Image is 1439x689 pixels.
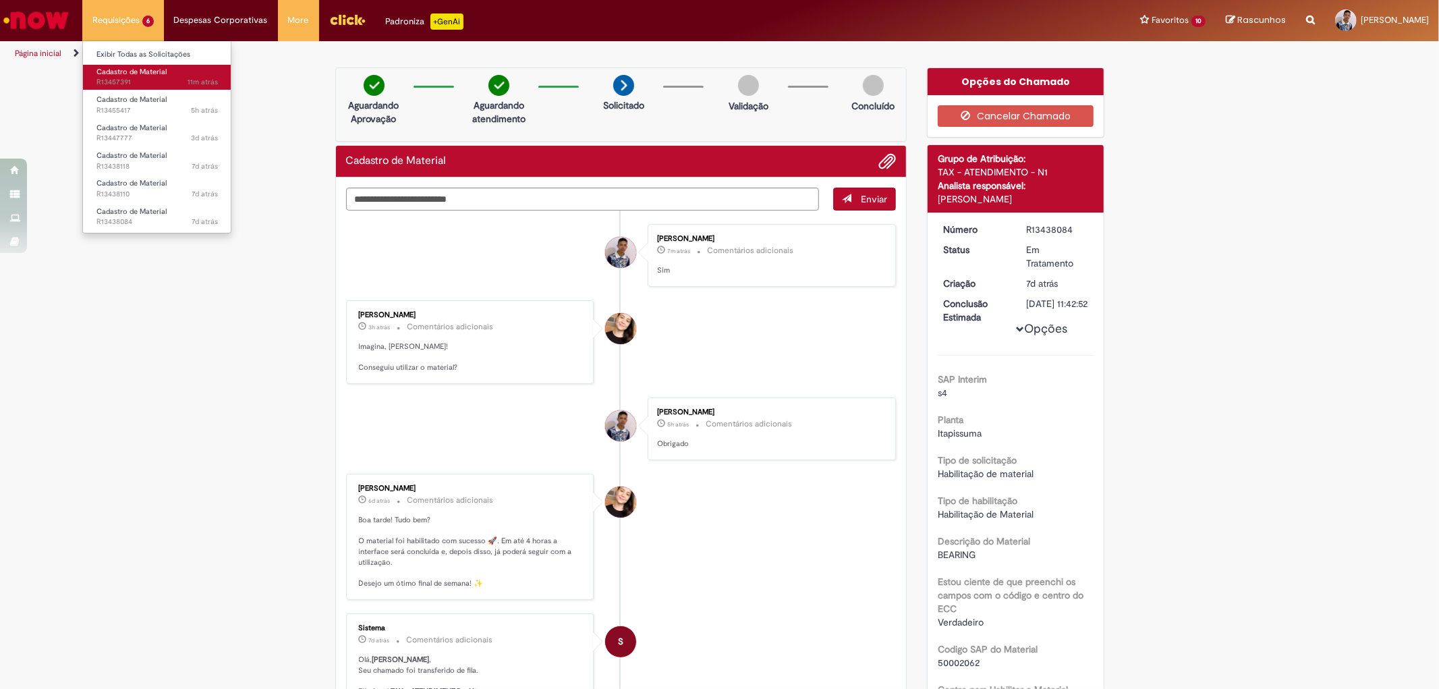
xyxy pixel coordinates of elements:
[603,99,644,112] p: Solicitado
[928,68,1104,95] div: Opções do Chamado
[372,655,430,665] b: [PERSON_NAME]
[96,133,218,144] span: R13447777
[83,148,231,173] a: Aberto R13438118 : Cadastro de Material
[359,515,584,589] p: Boa tarde! Tudo bem? O material foi habilitado com sucesso 🚀. Em até 4 horas a interface será con...
[667,420,689,429] time: 28/08/2025 07:12:32
[938,549,976,561] span: BEARING
[938,576,1083,615] b: Estou ciente de que preenchi os campos com o código e centro do ECC
[191,133,218,143] time: 26/08/2025 11:22:47
[96,150,167,161] span: Cadastro de Material
[938,495,1017,507] b: Tipo de habilitação
[369,323,391,331] span: 3h atrás
[933,277,1016,290] dt: Criação
[605,237,636,268] div: Luiz Andre Morais De Freitas
[96,206,167,217] span: Cadastro de Material
[878,153,896,170] button: Adicionar anexos
[364,75,385,96] img: check-circle-green.png
[938,179,1094,192] div: Analista responsável:
[613,75,634,96] img: arrow-next.png
[359,341,584,373] p: Imagina, [PERSON_NAME]! Conseguiu utilizar o material?
[833,188,896,211] button: Enviar
[938,616,984,628] span: Verdadeiro
[1226,14,1286,27] a: Rascunhos
[738,75,759,96] img: img-circle-grey.png
[851,99,895,113] p: Concluído
[1026,277,1058,290] time: 21/08/2025 19:59:04
[1152,13,1189,27] span: Favoritos
[938,387,947,399] span: s4
[10,41,949,66] ul: Trilhas de página
[191,105,218,115] span: 5h atrás
[605,626,636,657] div: System
[346,188,820,211] textarea: Digite sua mensagem aqui...
[657,265,882,276] p: Sim
[938,508,1034,520] span: Habilitação de Material
[407,321,494,333] small: Comentários adicionais
[707,245,793,256] small: Comentários adicionais
[83,92,231,117] a: Aberto R13455417 : Cadastro de Material
[938,152,1094,165] div: Grupo de Atribuição:
[863,75,884,96] img: img-circle-grey.png
[1191,16,1206,27] span: 10
[386,13,463,30] div: Padroniza
[1026,297,1089,310] div: [DATE] 11:42:52
[96,178,167,188] span: Cadastro de Material
[466,99,532,126] p: Aguardando atendimento
[1026,223,1089,236] div: R13438084
[359,311,584,319] div: [PERSON_NAME]
[1026,277,1089,290] div: 21/08/2025 19:59:04
[605,313,636,344] div: Sabrina De Vasconcelos
[407,495,494,506] small: Comentários adicionais
[96,189,218,200] span: R13438110
[938,192,1094,206] div: [PERSON_NAME]
[667,247,690,255] time: 28/08/2025 11:55:35
[92,13,140,27] span: Requisições
[192,217,218,227] span: 7d atrás
[96,123,167,133] span: Cadastro de Material
[605,410,636,441] div: Luiz Andre Morais De Freitas
[488,75,509,96] img: check-circle-green.png
[1,7,71,34] img: ServiceNow
[369,636,390,644] span: 7d atrás
[192,189,218,199] time: 21/08/2025 20:46:13
[191,105,218,115] time: 28/08/2025 07:16:23
[706,418,792,430] small: Comentários adicionais
[82,40,231,233] ul: Requisições
[188,77,218,87] time: 28/08/2025 11:52:13
[1237,13,1286,26] span: Rascunhos
[83,65,231,90] a: Aberto R13457391 : Cadastro de Material
[729,99,768,113] p: Validação
[359,624,584,632] div: Sistema
[96,105,218,116] span: R13455417
[359,485,584,493] div: [PERSON_NAME]
[667,420,689,429] span: 5h atrás
[1361,14,1429,26] span: [PERSON_NAME]
[938,427,982,439] span: Itapissuma
[938,454,1017,466] b: Tipo de solicitação
[341,99,407,126] p: Aguardando Aprovação
[96,77,218,88] span: R13457391
[938,643,1038,655] b: Codigo SAP do Material
[83,204,231,229] a: Aberto R13438084 : Cadastro de Material
[430,13,463,30] p: +GenAi
[174,13,268,27] span: Despesas Corporativas
[96,217,218,227] span: R13438084
[96,94,167,105] span: Cadastro de Material
[861,193,887,205] span: Enviar
[188,77,218,87] span: 11m atrás
[933,223,1016,236] dt: Número
[933,243,1016,256] dt: Status
[605,487,636,518] div: Sabrina De Vasconcelos
[192,161,218,171] time: 21/08/2025 21:01:41
[83,121,231,146] a: Aberto R13447777 : Cadastro de Material
[15,48,61,59] a: Página inicial
[329,9,366,30] img: click_logo_yellow_360x200.png
[192,217,218,227] time: 21/08/2025 19:59:08
[369,636,390,644] time: 21/08/2025 19:59:16
[938,165,1094,179] div: TAX - ATENDIMENTO - N1
[938,657,980,669] span: 50002062
[938,468,1034,480] span: Habilitação de material
[407,634,493,646] small: Comentários adicionais
[938,414,963,426] b: Planta
[288,13,309,27] span: More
